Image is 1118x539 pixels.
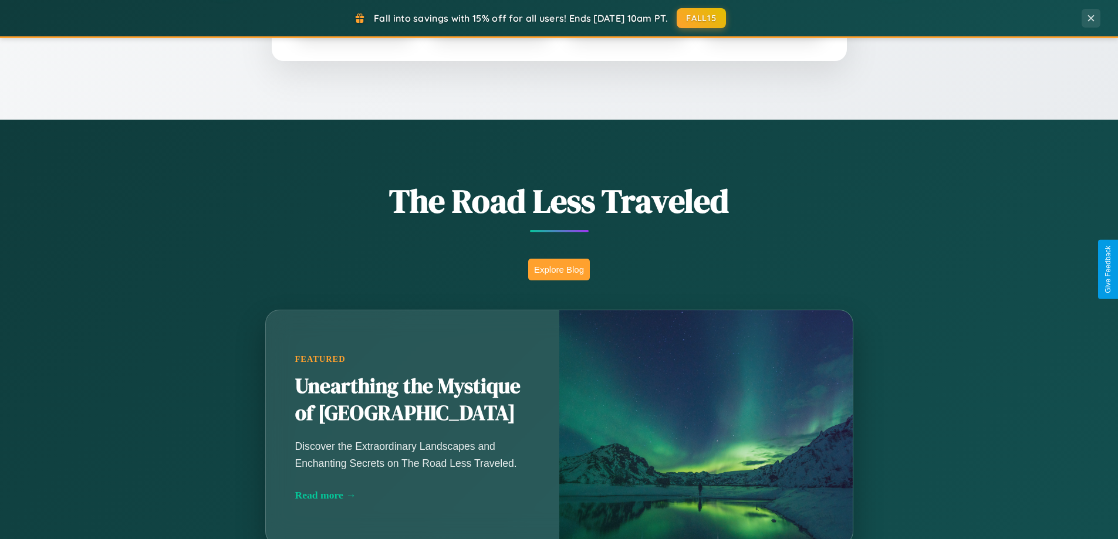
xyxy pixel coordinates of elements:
div: Give Feedback [1104,246,1112,293]
div: Featured [295,354,530,364]
h2: Unearthing the Mystique of [GEOGRAPHIC_DATA] [295,373,530,427]
span: Fall into savings with 15% off for all users! Ends [DATE] 10am PT. [374,12,668,24]
p: Discover the Extraordinary Landscapes and Enchanting Secrets on The Road Less Traveled. [295,438,530,471]
button: Explore Blog [528,259,590,280]
h1: The Road Less Traveled [207,178,911,223]
button: FALL15 [677,8,726,28]
div: Read more → [295,489,530,501]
